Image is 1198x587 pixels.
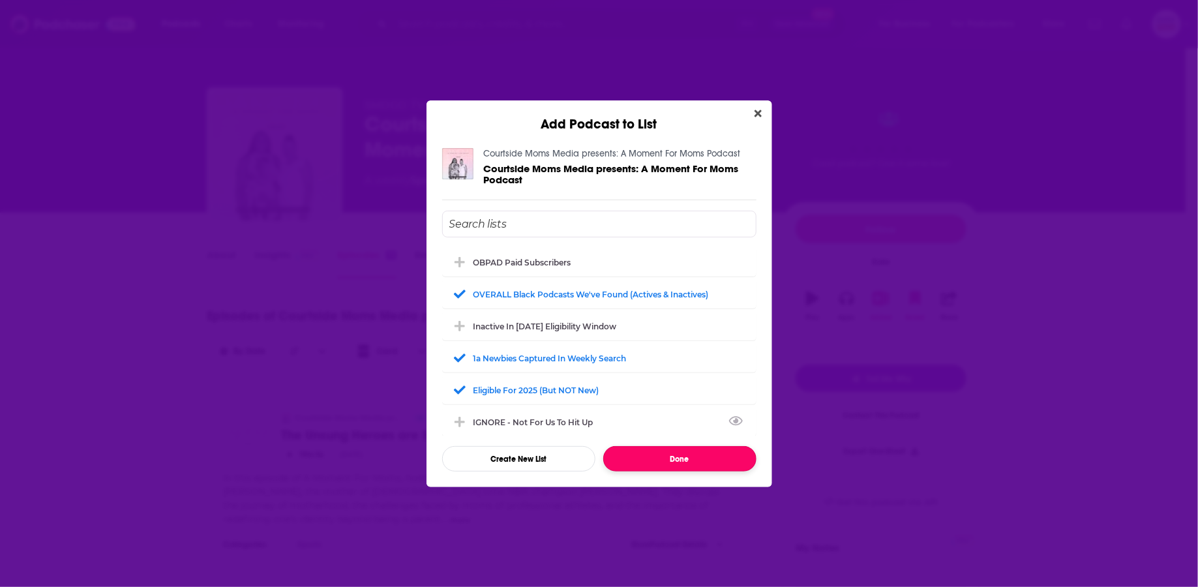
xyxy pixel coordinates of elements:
div: Add Podcast to List [427,100,772,132]
a: Courtside Moms Media presents: A Moment For Moms Podcast [484,148,741,159]
div: Eligible for 2025 (but NOT new) [473,385,599,395]
div: Inactive in 2025 eligibility window [442,312,756,340]
div: OVERALL Black podcasts we've found (actives & inactives) [442,280,756,309]
div: OBPAD paid subscribers [442,248,756,277]
div: 1a Newbies captured in weekly search [442,344,756,372]
span: Courtside Moms Media presents: A Moment For Moms Podcast [484,162,739,186]
div: Eligible for 2025 (but NOT new) [442,376,756,404]
div: Add Podcast To List [442,211,756,472]
div: Inactive in [DATE] eligibility window [473,322,617,331]
button: Create New List [442,446,595,472]
button: View Link [593,425,601,426]
div: IGNORE - not for us to hit up [442,408,756,436]
div: OVERALL Black podcasts we've found (actives & inactives) [473,290,709,299]
a: Courtside Moms Media presents: A Moment For Moms Podcast [484,163,756,185]
input: Search lists [442,211,756,237]
button: Done [603,446,756,472]
button: Close [749,106,767,122]
img: Courtside Moms Media presents: A Moment For Moms Podcast [442,148,473,179]
div: IGNORE - not for us to hit up [473,417,601,427]
div: 1a Newbies captured in weekly search [473,354,627,363]
div: OBPAD paid subscribers [473,258,571,267]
